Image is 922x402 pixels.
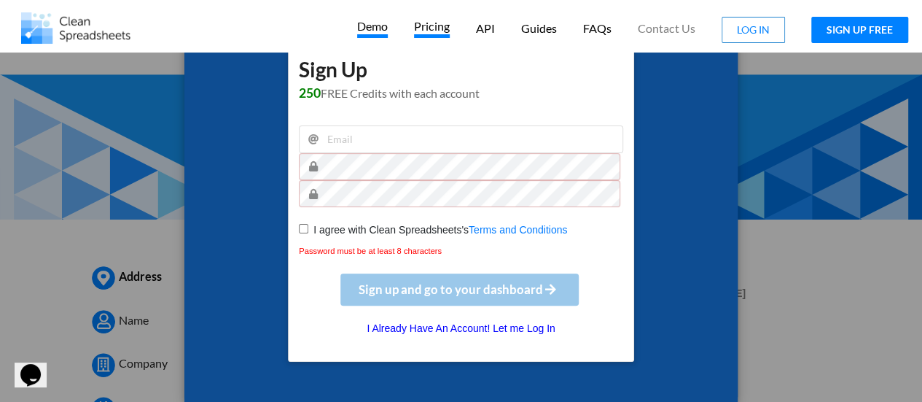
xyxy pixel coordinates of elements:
p: Demo [357,19,388,38]
iframe: chat widget [15,344,61,387]
span: LOG IN [737,23,770,36]
button: LOG IN [722,17,785,43]
p: API [476,21,495,36]
h1: Sign Up [299,56,623,100]
input: Email [299,125,623,153]
span: 250 [299,85,321,101]
img: Logo.png [21,12,130,44]
button: SIGN UP FREE [811,17,908,43]
span: FREE Credits with each account [299,86,480,100]
p: FAQs [583,21,612,36]
a: Terms and Conditions [469,224,567,236]
small: Password must be at least 8 characters [299,247,442,255]
p: I Already Have An Account! Let me Log In [299,321,623,336]
span: I agree with Clean Spreadsheets's [308,224,469,236]
p: Pricing [414,19,450,38]
span: Contact Us [638,23,695,34]
p: Guides [521,21,557,36]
